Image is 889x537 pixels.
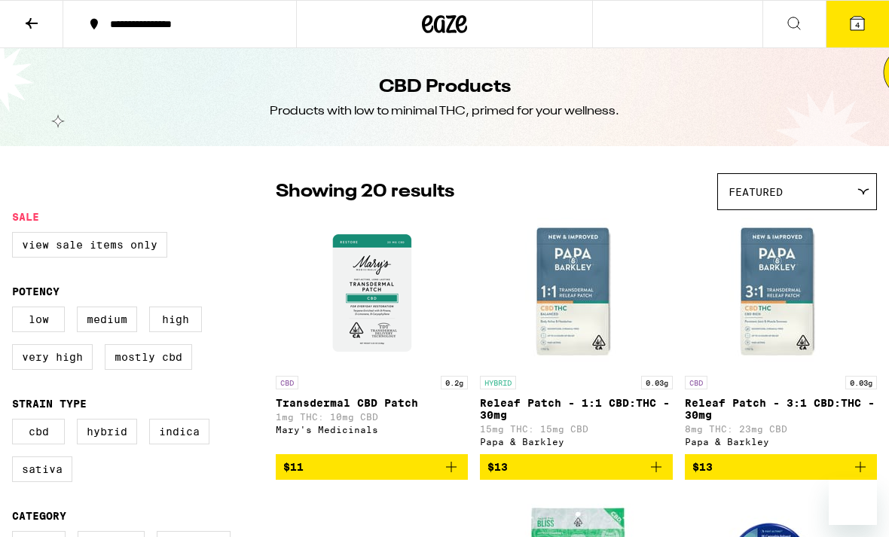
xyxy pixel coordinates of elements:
p: CBD [276,376,298,389]
p: 8mg THC: 23mg CBD [685,424,877,434]
p: 0.03g [845,376,877,389]
button: Add to bag [685,454,877,480]
label: High [149,307,202,332]
p: HYBRID [480,376,516,389]
button: Add to bag [276,454,468,480]
label: Hybrid [77,419,137,444]
img: Papa & Barkley - Releaf Patch - 1:1 CBD:THC - 30mg [501,218,652,368]
label: Indica [149,419,209,444]
div: Papa & Barkley [480,437,672,447]
p: 0.03g [641,376,673,389]
label: Mostly CBD [105,344,192,370]
a: Open page for Releaf Patch - 3:1 CBD:THC - 30mg from Papa & Barkley [685,218,877,454]
p: Transdermal CBD Patch [276,397,468,409]
p: Releaf Patch - 1:1 CBD:THC - 30mg [480,397,672,421]
p: Showing 20 results [276,179,454,205]
h1: CBD Products [379,75,511,100]
p: 0.2g [441,376,468,389]
legend: Category [12,510,66,522]
legend: Strain Type [12,398,87,410]
span: 4 [855,20,860,29]
span: $13 [487,461,508,473]
p: 15mg THC: 15mg CBD [480,424,672,434]
iframe: Button to launch messaging window [829,477,877,525]
span: $11 [283,461,304,473]
legend: Sale [12,211,39,223]
label: View Sale Items Only [12,232,167,258]
p: 1mg THC: 10mg CBD [276,412,468,422]
button: 4 [826,1,889,47]
label: Sativa [12,456,72,482]
button: Add to bag [480,454,672,480]
img: Mary's Medicinals - Transdermal CBD Patch [297,218,448,368]
label: Low [12,307,65,332]
label: CBD [12,419,65,444]
div: Papa & Barkley [685,437,877,447]
div: Products with low to minimal THC, primed for your wellness. [270,103,619,120]
label: Medium [77,307,137,332]
p: Releaf Patch - 3:1 CBD:THC - 30mg [685,397,877,421]
a: Open page for Transdermal CBD Patch from Mary's Medicinals [276,218,468,454]
p: CBD [685,376,707,389]
span: Featured [729,186,783,198]
legend: Potency [12,285,60,297]
span: $13 [692,461,713,473]
label: Very High [12,344,93,370]
div: Mary's Medicinals [276,425,468,435]
a: Open page for Releaf Patch - 1:1 CBD:THC - 30mg from Papa & Barkley [480,218,672,454]
img: Papa & Barkley - Releaf Patch - 3:1 CBD:THC - 30mg [705,218,856,368]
